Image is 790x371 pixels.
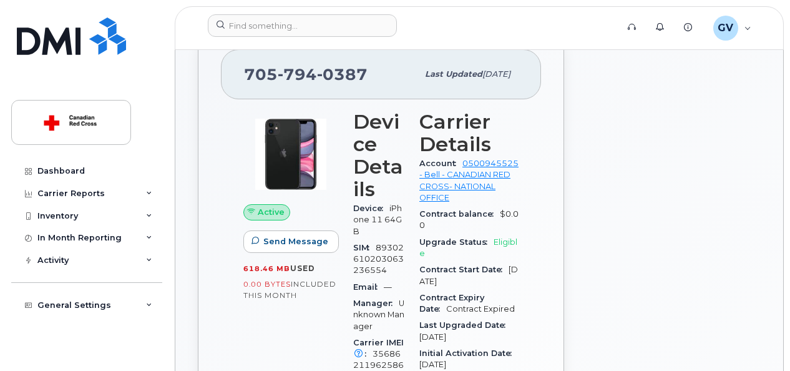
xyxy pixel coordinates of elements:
[446,304,515,314] span: Contract Expired
[244,65,368,84] span: 705
[419,111,519,156] h3: Carrier Details
[263,235,328,247] span: Send Message
[419,237,494,247] span: Upgrade Status
[419,320,512,330] span: Last Upgraded Date
[419,159,462,168] span: Account
[243,280,291,289] span: 0.00 Bytes
[419,360,446,369] span: [DATE]
[419,349,518,358] span: Initial Activation Date
[243,230,339,253] button: Send Message
[705,16,760,41] div: Gregory Vaters
[718,21,733,36] span: GV
[253,117,328,192] img: iPhone_11.jpg
[419,332,446,342] span: [DATE]
[384,282,392,292] span: —
[258,206,285,218] span: Active
[243,264,290,273] span: 618.46 MB
[208,14,397,37] input: Find something...
[419,265,509,274] span: Contract Start Date
[353,111,404,200] h3: Device Details
[353,204,402,236] span: iPhone 11 64GB
[353,243,404,275] span: 89302610203063236554
[353,338,404,359] span: Carrier IMEI
[419,209,500,219] span: Contract balance
[419,159,519,202] a: 0500945525 - Bell - CANADIAN RED CROSS- NATIONAL OFFICE
[317,65,368,84] span: 0387
[425,69,482,79] span: Last updated
[353,299,404,331] span: Unknown Manager
[419,293,484,314] span: Contract Expiry Date
[482,69,510,79] span: [DATE]
[290,264,315,273] span: used
[353,282,384,292] span: Email
[353,204,389,213] span: Device
[419,237,517,258] span: Eligible
[353,243,376,252] span: SIM
[243,279,336,300] span: included this month
[278,65,317,84] span: 794
[353,299,399,308] span: Manager
[419,265,518,285] span: [DATE]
